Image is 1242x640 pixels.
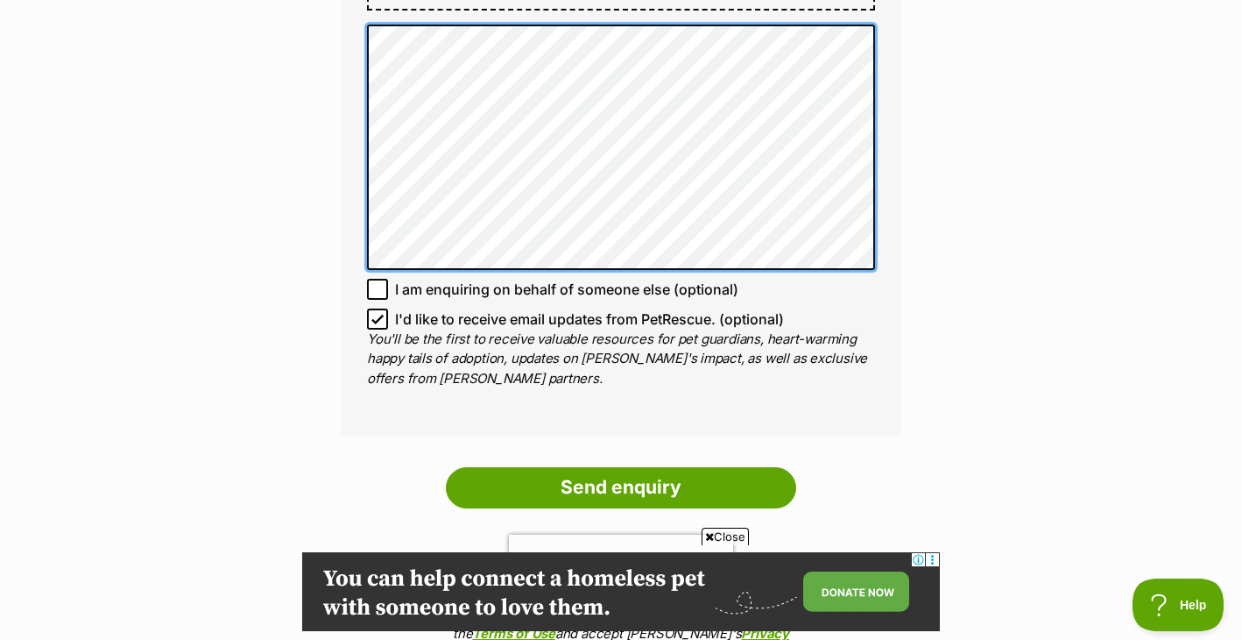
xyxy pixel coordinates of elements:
span: I am enquiring on behalf of someone else (optional) [395,279,738,300]
iframe: Help Scout Beacon - Open [1133,579,1224,631]
span: I'd like to receive email updates from PetRescue. (optional) [395,309,784,330]
iframe: reCAPTCHA [509,535,733,587]
p: You'll be the first to receive valuable resources for pet guardians, heart-warming happy tails of... [367,330,875,389]
input: Send enquiry [446,467,796,508]
iframe: Advertisement [302,552,940,631]
span: Close [702,528,749,545]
